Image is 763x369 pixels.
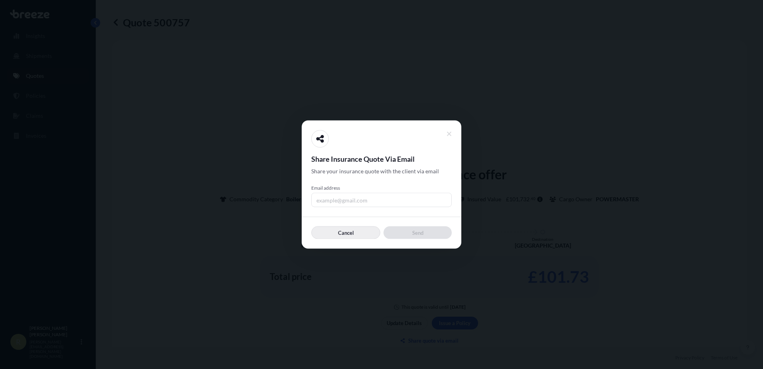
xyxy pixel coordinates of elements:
[311,185,452,191] span: Email address
[338,229,354,237] p: Cancel
[311,167,439,175] span: Share your insurance quote with the client via email
[311,193,452,207] input: example@gmail.com
[311,226,380,239] button: Cancel
[412,229,423,237] p: Send
[311,154,452,164] span: Share Insurance Quote Via Email
[383,226,452,239] button: Send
